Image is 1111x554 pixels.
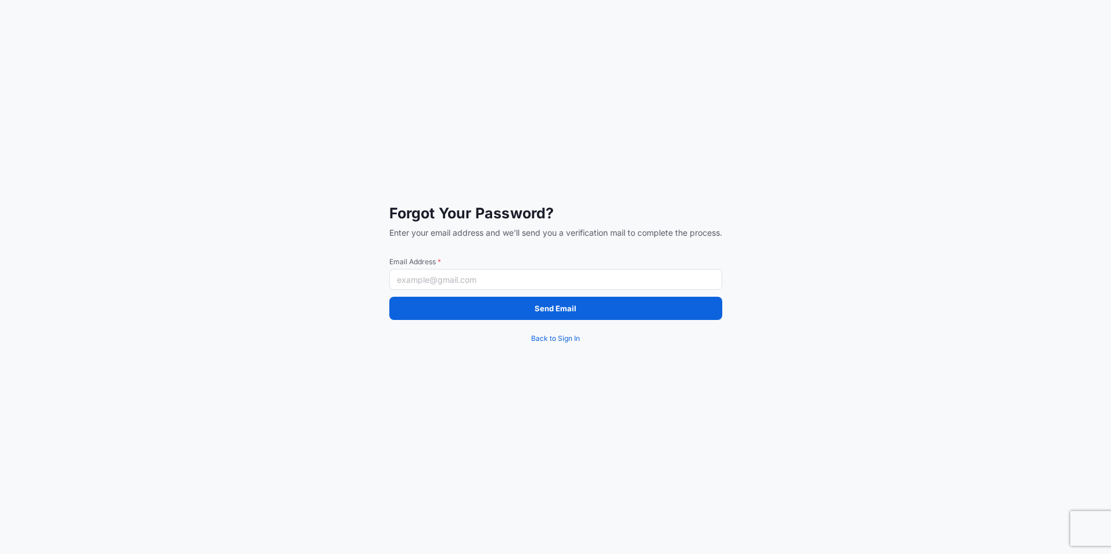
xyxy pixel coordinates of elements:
[389,204,722,222] span: Forgot Your Password?
[389,327,722,350] a: Back to Sign In
[389,297,722,320] button: Send Email
[531,333,580,344] span: Back to Sign In
[389,269,722,290] input: example@gmail.com
[389,227,722,239] span: Enter your email address and we'll send you a verification mail to complete the process.
[535,303,576,314] p: Send Email
[389,257,722,267] span: Email Address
